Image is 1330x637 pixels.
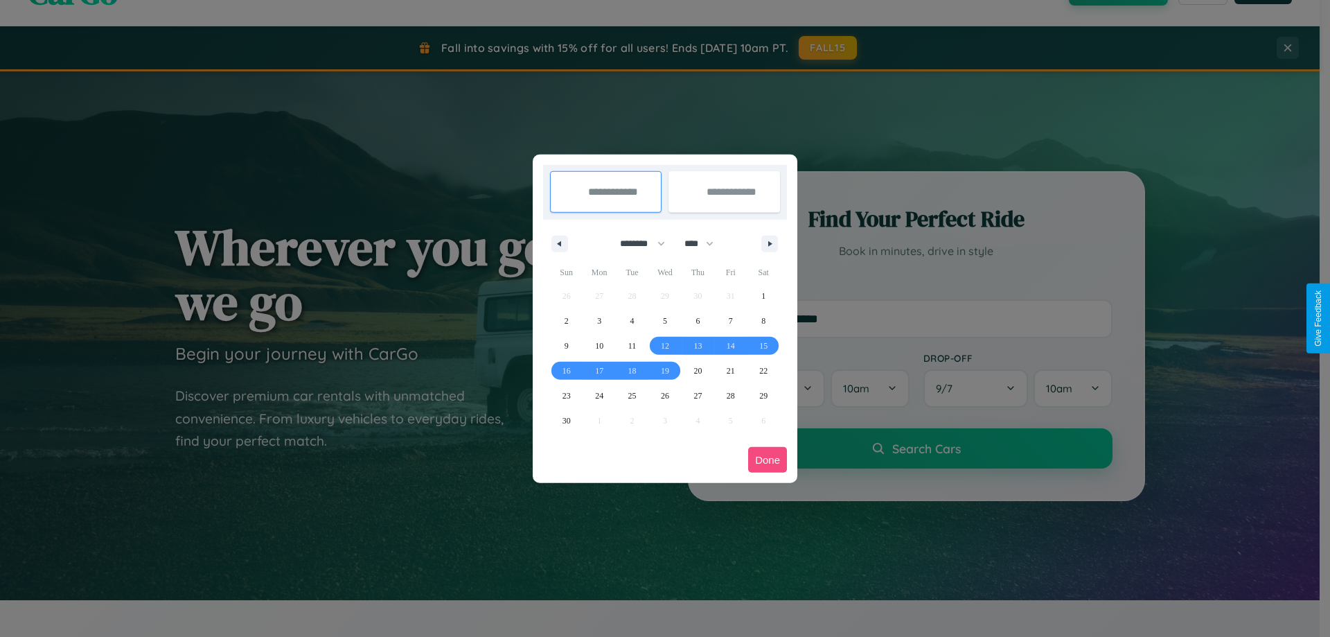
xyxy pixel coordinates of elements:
button: 17 [583,358,615,383]
button: 3 [583,308,615,333]
button: 9 [550,333,583,358]
span: Tue [616,261,648,283]
span: 23 [562,383,571,408]
button: 19 [648,358,681,383]
button: 2 [550,308,583,333]
span: 19 [661,358,669,383]
span: 22 [759,358,768,383]
span: 26 [661,383,669,408]
button: 24 [583,383,615,408]
span: Wed [648,261,681,283]
button: 30 [550,408,583,433]
span: 30 [562,408,571,433]
span: 6 [695,308,700,333]
div: Give Feedback [1313,290,1323,347]
span: 2 [565,308,569,333]
button: 11 [616,333,648,358]
button: 7 [714,308,747,333]
button: 21 [714,358,747,383]
span: 7 [729,308,733,333]
span: 4 [630,308,635,333]
button: Done [748,447,787,473]
button: 26 [648,383,681,408]
button: 6 [682,308,714,333]
span: Thu [682,261,714,283]
span: 24 [595,383,603,408]
button: 18 [616,358,648,383]
span: 13 [693,333,702,358]
button: 20 [682,358,714,383]
button: 13 [682,333,714,358]
span: 12 [661,333,669,358]
button: 4 [616,308,648,333]
span: 3 [597,308,601,333]
span: 5 [663,308,667,333]
button: 25 [616,383,648,408]
button: 22 [747,358,780,383]
span: 28 [727,383,735,408]
span: Sun [550,261,583,283]
button: 1 [747,283,780,308]
span: 18 [628,358,637,383]
span: 21 [727,358,735,383]
button: 8 [747,308,780,333]
span: 14 [727,333,735,358]
span: 9 [565,333,569,358]
button: 27 [682,383,714,408]
span: 29 [759,383,768,408]
span: 15 [759,333,768,358]
button: 28 [714,383,747,408]
button: 15 [747,333,780,358]
span: 27 [693,383,702,408]
button: 5 [648,308,681,333]
button: 29 [747,383,780,408]
button: 16 [550,358,583,383]
span: Sat [747,261,780,283]
span: 25 [628,383,637,408]
span: 16 [562,358,571,383]
span: 11 [628,333,637,358]
span: Mon [583,261,615,283]
span: 8 [761,308,765,333]
span: 20 [693,358,702,383]
span: 17 [595,358,603,383]
button: 12 [648,333,681,358]
span: 10 [595,333,603,358]
span: 1 [761,283,765,308]
span: Fri [714,261,747,283]
button: 10 [583,333,615,358]
button: 23 [550,383,583,408]
button: 14 [714,333,747,358]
